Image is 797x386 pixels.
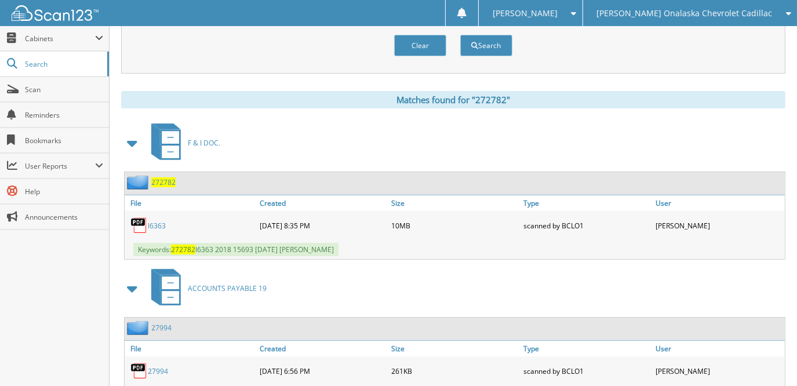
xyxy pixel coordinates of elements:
[130,217,148,234] img: PDF.png
[521,359,653,383] div: scanned by BCLO1
[389,359,521,383] div: 261KB
[653,341,785,356] a: User
[171,245,195,254] span: 272782
[125,195,257,211] a: File
[188,283,267,293] span: ACCOUNTS PAYABLE 19
[25,85,103,94] span: Scan
[133,243,339,256] span: Keywords: l6363 2018 15693 [DATE] [PERSON_NAME]
[653,214,785,237] div: [PERSON_NAME]
[25,34,95,43] span: Cabinets
[257,359,389,383] div: [DATE] 6:56 PM
[389,214,521,237] div: 10MB
[257,341,389,356] a: Created
[12,5,99,21] img: scan123-logo-white.svg
[596,10,772,17] span: [PERSON_NAME] Onalaska Chevrolet Cadillac
[521,341,653,356] a: Type
[151,323,172,333] a: 27994
[521,214,653,237] div: scanned by BCLO1
[25,59,101,69] span: Search
[144,265,267,311] a: ACCOUNTS PAYABLE 19
[148,221,166,231] a: l6363
[151,177,176,187] a: 272782
[25,161,95,171] span: User Reports
[25,212,103,222] span: Announcements
[257,214,389,237] div: [DATE] 8:35 PM
[394,35,446,56] button: Clear
[389,195,521,211] a: Size
[127,321,151,335] img: folder2.png
[130,362,148,380] img: PDF.png
[25,187,103,196] span: Help
[121,91,785,108] div: Matches found for "272782"
[460,35,512,56] button: Search
[653,195,785,211] a: User
[521,195,653,211] a: Type
[148,366,168,376] a: 27994
[127,175,151,190] img: folder2.png
[188,138,220,148] span: F & I DOC.
[653,359,785,383] div: [PERSON_NAME]
[493,10,558,17] span: [PERSON_NAME]
[25,110,103,120] span: Reminders
[144,120,220,166] a: F & I DOC.
[257,195,389,211] a: Created
[25,136,103,145] span: Bookmarks
[125,341,257,356] a: File
[389,341,521,356] a: Size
